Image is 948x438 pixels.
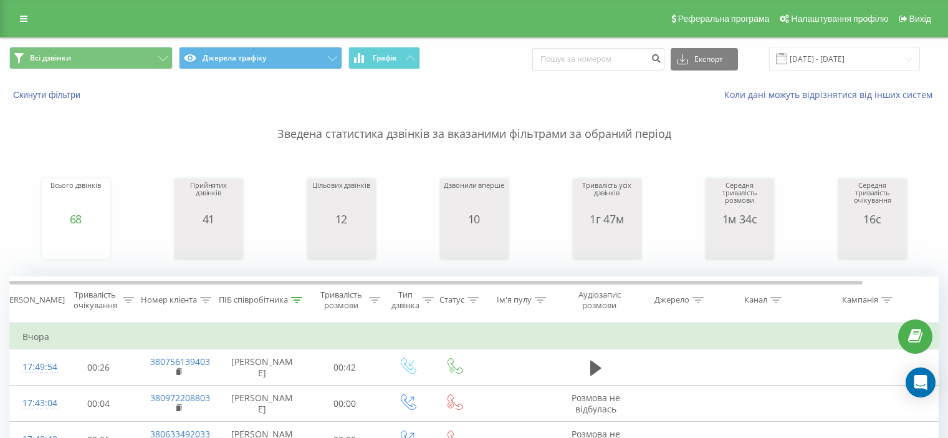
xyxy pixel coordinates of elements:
td: 00:00 [306,386,384,422]
a: Коли дані можуть відрізнятися вiд інших систем [724,89,939,100]
div: Ім'я пулу [497,295,532,306]
button: Джерела трафіку [179,47,342,69]
div: Прийнятих дзвінків [178,182,240,213]
a: 380756139403 [150,356,210,367]
div: 68 [50,213,100,225]
div: Середня тривалість очікування [841,182,904,213]
div: Джерело [654,295,689,306]
div: Дзвонили вперше [444,182,504,213]
div: Кампанія [842,295,878,306]
a: 380972208803 [150,392,210,404]
div: 1м 34с [709,213,771,225]
div: Тип дзвінка [391,290,419,311]
div: Тривалість усіх дзвінків [576,182,638,213]
div: 16с [841,213,904,225]
button: Всі дзвінки [9,47,173,69]
div: Аудіозапис розмови [569,290,630,311]
div: Номер клієнта [141,295,197,306]
div: Середня тривалість розмови [709,182,771,213]
input: Пошук за номером [532,48,664,71]
div: Канал [744,295,767,306]
div: Open Intercom Messenger [906,367,936,397]
span: Графік [373,54,397,62]
td: 00:26 [60,349,138,386]
td: 00:42 [306,349,384,386]
span: Всі дзвінки [30,53,71,63]
div: Тривалість очікування [70,290,120,311]
div: Тривалість розмови [317,290,366,311]
div: [PERSON_NAME] [2,295,65,306]
div: 17:43:04 [22,391,47,416]
div: 17:49:54 [22,355,47,379]
div: 12 [312,213,370,225]
div: Статус [439,295,464,306]
span: Розмова не відбулась [572,392,620,415]
div: Всього дзвінків [50,182,100,213]
div: 1г 47м [576,213,638,225]
button: Скинути фільтри [9,89,87,100]
span: Реферальна програма [678,14,770,24]
td: [PERSON_NAME] [219,386,306,422]
div: ПІБ співробітника [219,295,288,306]
button: Графік [348,47,420,69]
button: Експорт [671,48,738,71]
div: 41 [178,213,240,225]
td: 00:04 [60,386,138,422]
td: [PERSON_NAME] [219,349,306,386]
p: Зведена статистика дзвінків за вказаними фільтрами за обраний період [9,101,939,142]
span: Налаштування профілю [791,14,888,24]
span: Вихід [909,14,931,24]
div: 10 [444,213,504,225]
div: Цільових дзвінків [312,182,370,213]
